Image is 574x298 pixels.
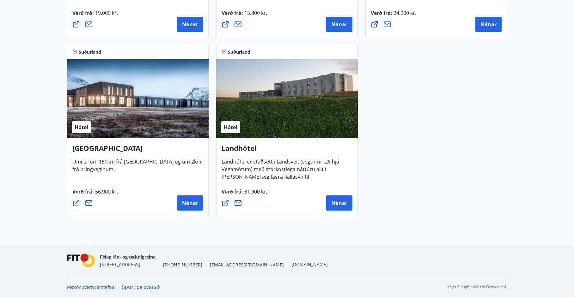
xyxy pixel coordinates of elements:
[182,200,198,206] span: Nánar
[447,284,507,290] p: Keyrt á hugbúnaði frá Dorado ehf.
[163,262,202,268] span: [PHONE_NUMBER]
[331,200,347,206] span: Nánar
[222,158,339,200] span: Landhótel er staðsett í Landsveit (vegur nr. 26 hjá Vegamótum) með stórkostlega náttúru allt í [P...
[475,17,502,32] button: Nánar
[79,49,101,55] span: Suðurland
[243,188,267,195] span: 31.900 kr.
[326,17,352,32] button: Nánar
[210,262,284,268] span: [EMAIL_ADDRESS][DOMAIN_NAME]
[182,21,198,28] span: Nánar
[371,9,416,21] span: Verð frá :
[331,21,347,28] span: Nánar
[67,254,95,267] img: FPQVkF9lTnNbbaRSFyT17YYeljoOGk5m51IhT0bO.png
[291,261,328,267] a: [DOMAIN_NAME]
[72,188,118,200] span: Verð frá :
[100,254,156,260] span: Félag iðn- og tæknigreina
[67,284,114,290] a: Persónuverndarstefna
[75,124,88,131] span: Hótel
[326,195,352,211] button: Nánar
[122,283,160,290] a: Spurt og svarað
[94,9,118,16] span: 19.000 kr.
[177,17,203,32] button: Nánar
[177,195,203,211] button: Nánar
[100,261,140,267] span: [STREET_ADDRESS]
[222,188,267,200] span: Verð frá :
[72,158,201,178] span: Umi er um 150km frá [GEOGRAPHIC_DATA] og um 2km frá hringveginum.
[94,188,118,195] span: 56.900 kr.
[228,49,250,55] span: Suðurland
[222,143,352,158] h4: Landhótel
[243,9,267,16] span: 15.800 kr.
[480,21,497,28] span: Nánar
[392,9,416,16] span: 24.900 kr.
[72,9,118,21] span: Verð frá :
[224,124,237,131] span: Hótel
[222,9,267,21] span: Verð frá :
[72,143,203,158] h4: [GEOGRAPHIC_DATA]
